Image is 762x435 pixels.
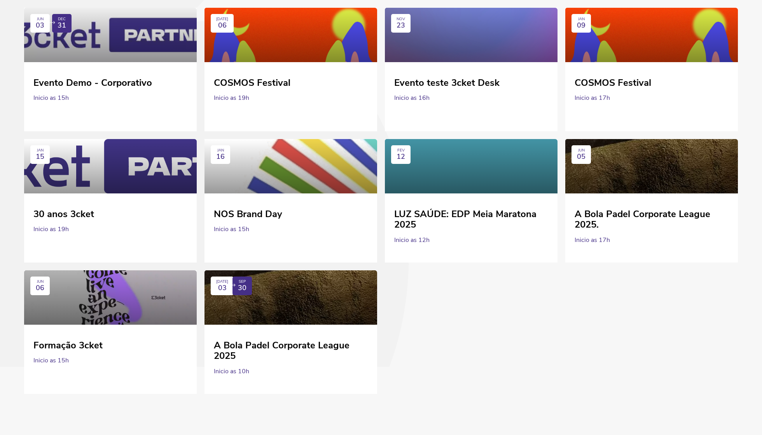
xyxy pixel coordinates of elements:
div: LUZ SAÚDE: EDP Meia Maratona 2025 [394,203,548,230]
div: JAN [578,17,585,22]
div: Inicio as 17h [575,88,729,108]
div: Inicio as 15h [33,351,187,370]
span: 31 [58,21,66,30]
span: 16 [216,153,225,161]
div: JAN [217,148,224,153]
a: JUN 06 Formação 3cket Inicio as 15h [24,270,197,385]
div: Inicio as 15h [33,88,187,108]
span: 23 [397,21,405,30]
div: A Bola Padel Corporate League 2025. [575,203,729,230]
div: FEV [397,148,405,153]
div: DEC [58,17,66,22]
span: 06 [36,284,44,292]
a: FEV 12 LUZ SAÚDE: EDP Meia Maratona 2025 Inicio as 12h [385,139,558,253]
div: JUN [578,148,585,153]
div: [DATE] [216,280,228,284]
div: Evento Demo - Corporativo [33,71,187,89]
div: NOV [397,17,405,22]
a: JUN 03 DEC 31 Evento Demo - Corporativo Inicio as 15h [24,8,197,122]
span: 06 [218,21,227,30]
a: NOV 23 Evento teste 3cket Desk Inicio as 16h [385,8,558,122]
div: Evento teste 3cket Desk [394,71,548,89]
span: 30 [238,284,246,292]
div: SEP [239,280,246,284]
a: [DATE] 06 COSMOS Festival Inicio as 19h [204,8,377,122]
div: 30 anos 3cket [33,203,187,220]
div: Inicio as 15h [214,219,368,239]
div: A Bola Padel Corporate League 2025 [214,334,368,362]
div: [DATE] [216,17,228,22]
a: JAN 16 NOS Brand Day Inicio as 15h [204,139,377,253]
div: COSMOS Festival [575,71,729,89]
div: Inicio as 17h [575,230,729,250]
a: [DATE] 03 SEP 30 A Bola Padel Corporate League 2025 Inicio as 10h [204,270,377,385]
div: Inicio as 12h [394,230,548,250]
div: Inicio as 19h [33,219,187,239]
span: 05 [577,153,585,161]
span: 09 [577,21,585,30]
div: Inicio as 10h [214,362,368,381]
div: Formação 3cket [33,334,187,351]
div: NOS Brand Day [214,203,368,220]
div: Inicio as 16h [394,88,548,108]
span: 15 [36,153,44,161]
div: COSMOS Festival [214,71,368,89]
a: JUN 05 A Bola Padel Corporate League 2025. Inicio as 17h [565,139,738,253]
div: JUN [37,280,44,284]
div: JUN [37,17,44,22]
span: 03 [218,284,227,292]
a: JAN 09 COSMOS Festival Inicio as 17h [565,8,738,122]
a: JAN 15 30 anos 3cket Inicio as 19h [24,139,197,253]
div: Inicio as 19h [214,88,368,108]
span: 03 [36,21,44,30]
span: 12 [397,153,405,161]
div: JAN [37,148,44,153]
